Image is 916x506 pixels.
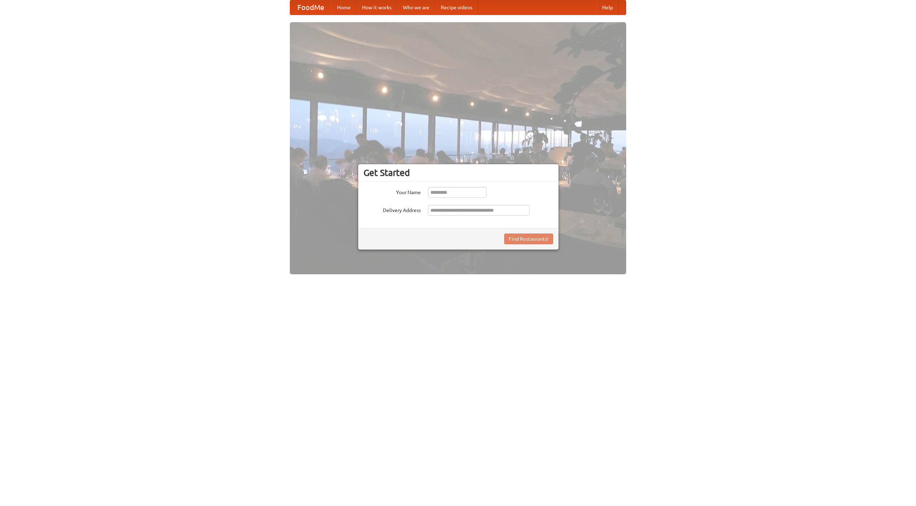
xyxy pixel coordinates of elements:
a: Help [596,0,619,15]
h3: Get Started [364,167,553,178]
label: Your Name [364,187,421,196]
a: Who we are [397,0,435,15]
a: FoodMe [290,0,331,15]
a: Home [331,0,356,15]
a: How it works [356,0,397,15]
a: Recipe videos [435,0,478,15]
button: Find Restaurants! [504,234,553,244]
label: Delivery Address [364,205,421,214]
